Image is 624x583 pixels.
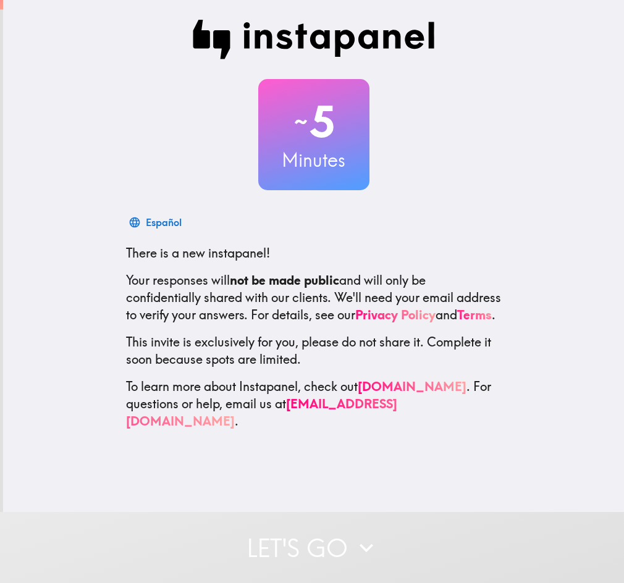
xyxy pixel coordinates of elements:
[230,272,339,288] b: not be made public
[126,210,187,235] button: Español
[457,307,492,322] a: Terms
[292,103,310,140] span: ~
[355,307,436,322] a: Privacy Policy
[358,379,466,394] a: [DOMAIN_NAME]
[146,214,182,231] div: Español
[258,147,369,173] h3: Minutes
[126,378,502,430] p: To learn more about Instapanel, check out . For questions or help, email us at .
[126,272,502,324] p: Your responses will and will only be confidentially shared with our clients. We'll need your emai...
[193,20,435,59] img: Instapanel
[126,333,502,368] p: This invite is exclusively for you, please do not share it. Complete it soon because spots are li...
[126,396,397,429] a: [EMAIL_ADDRESS][DOMAIN_NAME]
[258,96,369,147] h2: 5
[126,245,270,261] span: There is a new instapanel!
